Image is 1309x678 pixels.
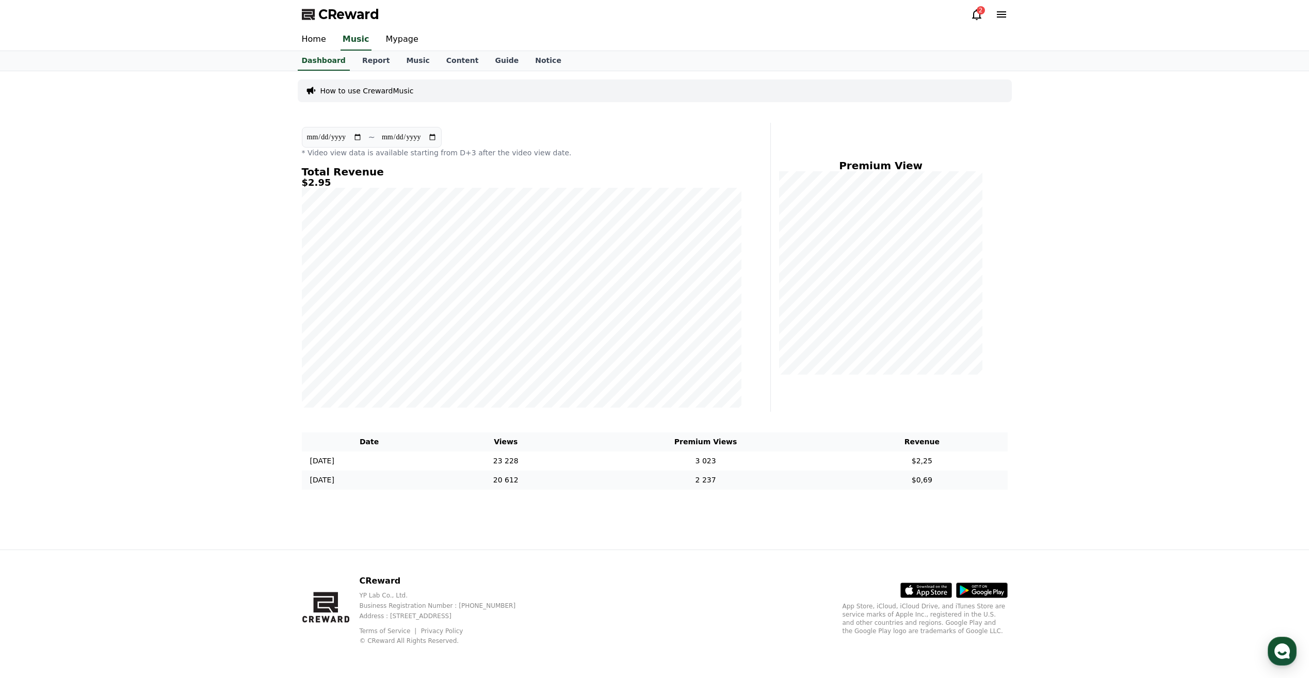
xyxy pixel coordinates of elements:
[341,29,371,51] a: Music
[153,343,178,351] span: Settings
[359,612,532,620] p: Address : [STREET_ADDRESS]
[86,343,116,351] span: Messages
[398,51,438,71] a: Music
[437,432,575,451] th: Views
[359,602,532,610] p: Business Registration Number : [PHONE_NUMBER]
[318,6,379,23] span: CReward
[527,51,570,71] a: Notice
[437,451,575,471] td: 23 228
[302,432,437,451] th: Date
[133,327,198,353] a: Settings
[354,51,398,71] a: Report
[359,627,418,635] a: Terms of Service
[836,432,1007,451] th: Revenue
[298,51,350,71] a: Dashboard
[575,471,836,490] td: 2 237
[310,456,334,466] p: [DATE]
[294,29,334,51] a: Home
[368,131,375,143] p: ~
[575,451,836,471] td: 3 023
[836,471,1007,490] td: $0,69
[359,591,532,600] p: YP Lab Co., Ltd.
[378,29,427,51] a: Mypage
[359,637,532,645] p: © CReward All Rights Reserved.
[437,471,575,490] td: 20 612
[26,343,44,351] span: Home
[438,51,487,71] a: Content
[971,8,983,21] a: 2
[302,6,379,23] a: CReward
[977,6,985,14] div: 2
[836,451,1007,471] td: $2,25
[779,160,983,171] h4: Premium View
[68,327,133,353] a: Messages
[302,166,741,177] h4: Total Revenue
[302,148,741,158] p: * Video view data is available starting from D+3 after the video view date.
[575,432,836,451] th: Premium Views
[359,575,532,587] p: CReward
[487,51,527,71] a: Guide
[310,475,334,486] p: [DATE]
[421,627,463,635] a: Privacy Policy
[3,327,68,353] a: Home
[302,177,741,188] h5: $2.95
[320,86,414,96] a: How to use CrewardMusic
[843,602,1008,635] p: App Store, iCloud, iCloud Drive, and iTunes Store are service marks of Apple Inc., registered in ...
